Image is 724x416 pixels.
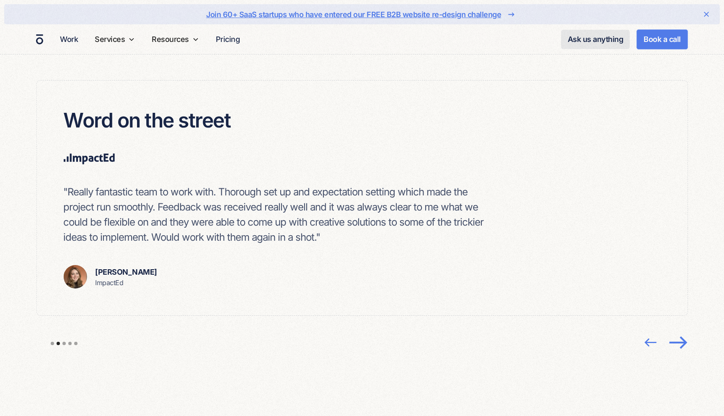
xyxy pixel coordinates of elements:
div: Show slide 3 of 5 [62,342,66,345]
div: 2 of 5 [36,80,688,316]
div: previous slide [641,332,661,352]
div: Resources [152,34,189,45]
a: home [36,34,43,45]
a: Join 60+ SaaS startups who have entered our FREE B2B website re-design challenge [31,8,693,21]
a: Work [57,31,81,47]
div: Services [91,24,138,54]
a: Pricing [212,31,243,47]
div: Show slide 4 of 5 [68,342,72,345]
p: "Really fantastic team to work with. Thorough set up and expectation setting which made the proje... [63,185,492,245]
a: Ask us anything [561,30,630,49]
div: Services [95,34,125,45]
div: Join 60+ SaaS startups who have entered our FREE B2B website re-design challenge [206,9,501,20]
div: Show slide 1 of 5 [51,342,54,345]
div: next slide [663,327,693,357]
p: ImpactEd [95,278,157,288]
p: [PERSON_NAME] [95,266,157,278]
div: carousel [36,80,688,349]
div: Resources [148,24,202,54]
div: Show slide 5 of 5 [74,342,78,345]
div: Show slide 2 of 5 [57,342,60,345]
h4: Word on the street [63,107,230,133]
a: Book a call [636,29,688,49]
